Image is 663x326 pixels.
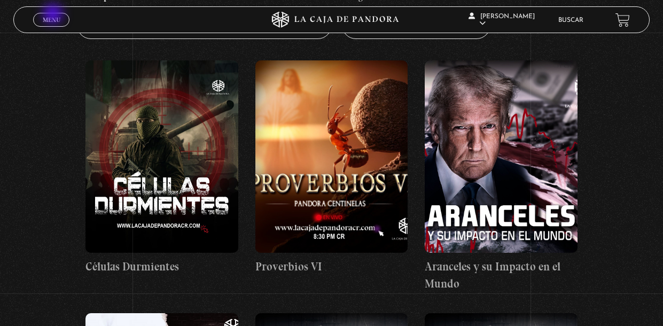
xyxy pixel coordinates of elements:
[255,258,408,275] h4: Proverbios VI
[85,60,238,275] a: Células Durmientes
[39,26,64,33] span: Cerrar
[255,60,408,275] a: Proverbios VI
[43,17,60,23] span: Menu
[425,60,578,292] a: Aranceles y su Impacto en el Mundo
[558,17,583,24] a: Buscar
[615,13,630,27] a: View your shopping cart
[469,13,535,27] span: [PERSON_NAME]
[425,258,578,292] h4: Aranceles y su Impacto en el Mundo
[85,258,238,275] h4: Células Durmientes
